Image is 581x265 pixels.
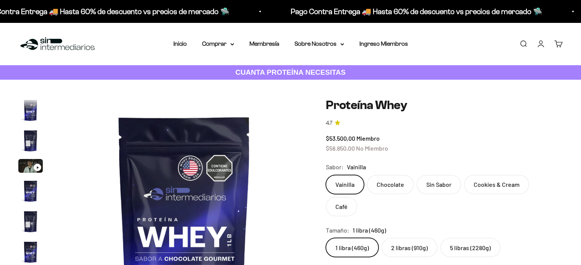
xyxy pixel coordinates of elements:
[18,240,43,264] img: Proteína Whey
[18,98,43,125] button: Ir al artículo 1
[18,209,43,234] img: Proteína Whey
[18,179,43,203] img: Proteína Whey
[235,68,346,76] strong: CUANTA PROTEÍNA NECESITAS
[18,179,43,206] button: Ir al artículo 4
[249,40,279,47] a: Membresía
[18,209,43,236] button: Ir al artículo 5
[326,135,355,142] span: $53.500,00
[202,39,234,49] summary: Comprar
[326,225,350,235] legend: Tamaño:
[18,98,43,122] img: Proteína Whey
[18,159,43,175] button: Ir al artículo 3
[353,225,386,235] span: 1 libra (460g)
[356,135,380,142] span: Miembro
[173,40,187,47] a: Inicio
[326,145,355,152] span: $58.850,00
[347,162,366,172] span: Vainilla
[359,40,408,47] a: Ingreso Miembros
[18,128,43,155] button: Ir al artículo 2
[326,98,563,112] h1: Proteína Whey
[326,119,563,127] a: 4.74.7 de 5.0 estrellas
[295,39,344,49] summary: Sobre Nosotros
[291,5,542,18] p: Pago Contra Entrega 🚚 Hasta 60% de descuento vs precios de mercado 🛸
[18,128,43,153] img: Proteína Whey
[326,119,332,127] span: 4.7
[326,162,344,172] legend: Sabor:
[356,145,388,152] span: No Miembro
